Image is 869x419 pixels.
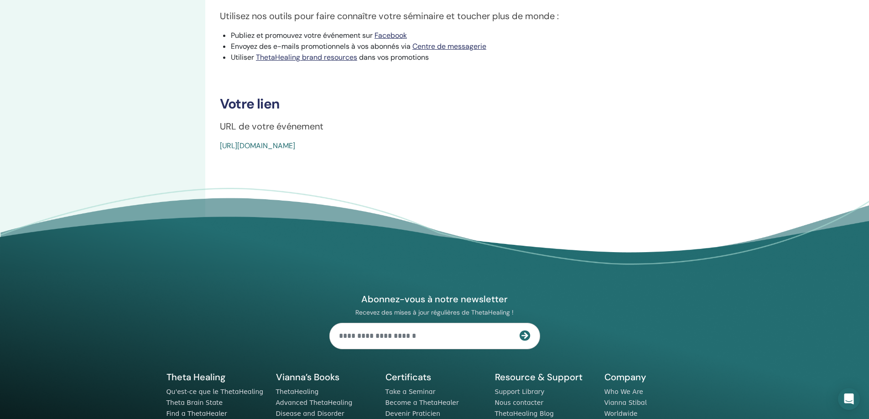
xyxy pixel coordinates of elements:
h5: Resource & Support [495,371,593,383]
a: Who We Are [604,388,643,395]
a: Disease and Disorder [276,410,344,417]
h3: Votre lien [220,96,770,112]
a: Qu'est-ce que le ThetaHealing [167,388,264,395]
a: ThetaHealing Blog [495,410,554,417]
a: ThetaHealing brand resources [256,52,357,62]
a: Find a ThetaHealer [167,410,227,417]
h5: Vianna’s Books [276,371,375,383]
h5: Company [604,371,703,383]
a: Facebook [375,31,407,40]
p: URL de votre événement [220,119,770,133]
p: Utilisez nos outils pour faire connaître votre séminaire et toucher plus de monde : [220,9,770,23]
li: Utiliser dans vos promotions [231,52,770,63]
li: Publiez et promouvez votre événement sur [231,30,770,41]
a: Take a Seminar [385,388,436,395]
h5: Theta Healing [167,371,265,383]
a: Centre de messagerie [412,41,486,51]
a: [URL][DOMAIN_NAME] [220,141,295,150]
h5: Certificats [385,371,484,383]
a: Become a ThetaHealer [385,399,459,406]
h4: Abonnez-vous à notre newsletter [329,293,540,305]
a: Devenir Praticien [385,410,441,417]
a: Worldwide [604,410,638,417]
a: Advanced ThetaHealing [276,399,353,406]
a: ThetaHealing [276,388,319,395]
a: Nous contacter [495,399,544,406]
a: Support Library [495,388,545,395]
p: Recevez des mises à jour régulières de ThetaHealing ! [329,308,540,316]
div: Open Intercom Messenger [838,388,860,410]
li: Envoyez des e-mails promotionnels à vos abonnés via [231,41,770,52]
a: Vianna Stibal [604,399,647,406]
a: Theta Brain State [167,399,223,406]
